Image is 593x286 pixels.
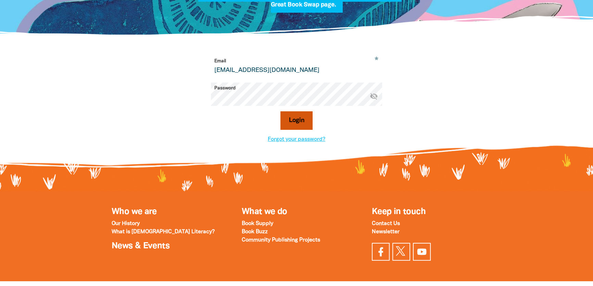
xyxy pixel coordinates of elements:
[413,243,431,261] a: Find us on YouTube
[112,242,169,250] a: News & Events
[372,208,426,216] span: Keep in touch
[112,229,215,234] a: What is [DEMOGRAPHIC_DATA] Literacy?
[392,243,410,261] a: Find us on Twitter
[370,92,378,100] i: Hide password
[242,221,273,226] a: Book Supply
[242,238,320,243] a: Community Publishing Projects
[280,111,313,130] button: Login
[112,208,157,216] a: Who we are
[242,229,268,234] a: Book Buzz
[242,208,287,216] a: What we do
[372,243,390,261] a: Visit our facebook page
[370,92,378,101] button: visibility_off
[112,221,140,226] a: Our History
[268,137,325,142] a: Forgot your password?
[372,221,400,226] a: Contact Us
[372,229,400,234] a: Newsletter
